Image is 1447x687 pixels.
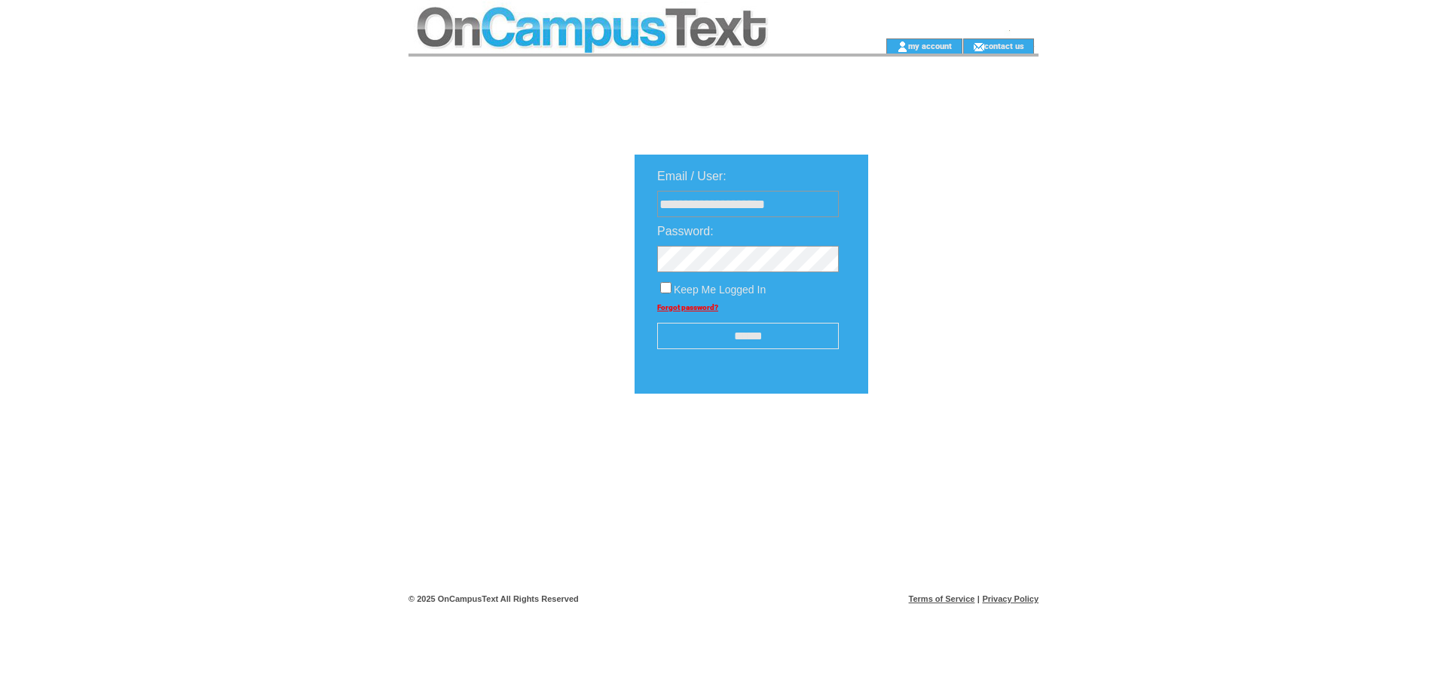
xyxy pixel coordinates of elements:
[912,431,987,450] img: transparent.png;jsessionid=4C2B36C67E62AC190A8CCFDD62BC004A
[984,41,1024,51] a: contact us
[657,170,727,182] span: Email / User:
[977,594,980,603] span: |
[982,594,1039,603] a: Privacy Policy
[909,594,975,603] a: Terms of Service
[674,284,766,296] span: Keep Me Logged In
[973,41,984,53] img: contact_us_icon.gif;jsessionid=4C2B36C67E62AC190A8CCFDD62BC004A
[657,225,714,238] span: Password:
[657,303,718,311] a: Forgot password?
[897,41,908,53] img: account_icon.gif;jsessionid=4C2B36C67E62AC190A8CCFDD62BC004A
[408,594,579,603] span: © 2025 OnCampusText All Rights Reserved
[908,41,952,51] a: my account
